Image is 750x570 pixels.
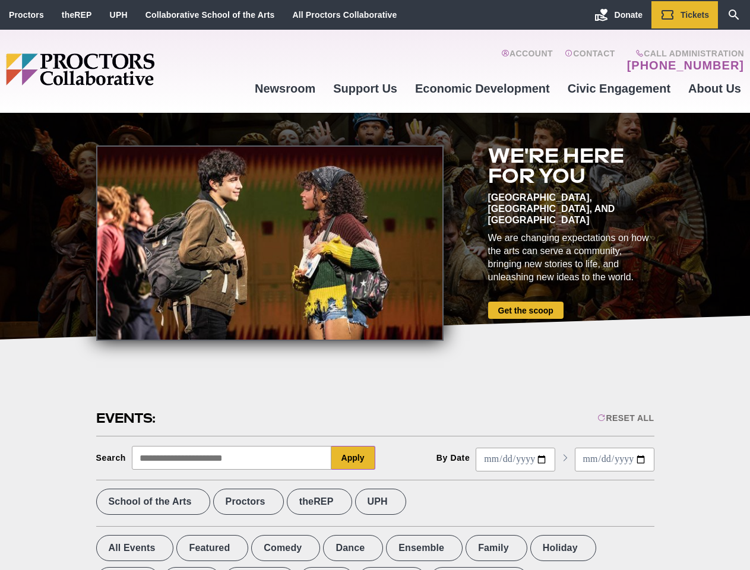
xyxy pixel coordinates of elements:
label: Proctors [213,489,284,515]
a: Collaborative School of the Arts [145,10,275,20]
div: By Date [436,453,470,463]
a: UPH [110,10,128,20]
span: Tickets [681,10,709,20]
a: All Proctors Collaborative [292,10,397,20]
label: Featured [176,535,248,561]
h2: Events: [96,409,157,427]
img: Proctors logo [6,53,246,85]
label: All Events [96,535,174,561]
label: Comedy [251,535,320,561]
div: [GEOGRAPHIC_DATA], [GEOGRAPHIC_DATA], and [GEOGRAPHIC_DATA] [488,192,654,226]
a: Search [718,1,750,28]
div: Reset All [597,413,654,423]
span: Donate [615,10,643,20]
a: Tickets [651,1,718,28]
a: Civic Engagement [559,72,679,104]
label: theREP [287,489,352,515]
a: [PHONE_NUMBER] [627,58,744,72]
label: UPH [355,489,406,515]
button: Apply [331,446,375,470]
div: We are changing expectations on how the arts can serve a community, bringing new stories to life,... [488,232,654,284]
a: Newsroom [246,72,324,104]
a: Donate [586,1,651,28]
label: Dance [323,535,383,561]
a: Account [501,49,553,72]
a: theREP [62,10,92,20]
a: About Us [679,72,750,104]
label: Family [466,535,527,561]
a: Contact [565,49,615,72]
span: Call Administration [624,49,744,58]
label: Ensemble [386,535,463,561]
a: Proctors [9,10,44,20]
a: Economic Development [406,72,559,104]
label: Holiday [530,535,596,561]
h2: We're here for you [488,145,654,186]
a: Support Us [324,72,406,104]
div: Search [96,453,126,463]
a: Get the scoop [488,302,564,319]
label: School of the Arts [96,489,210,515]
